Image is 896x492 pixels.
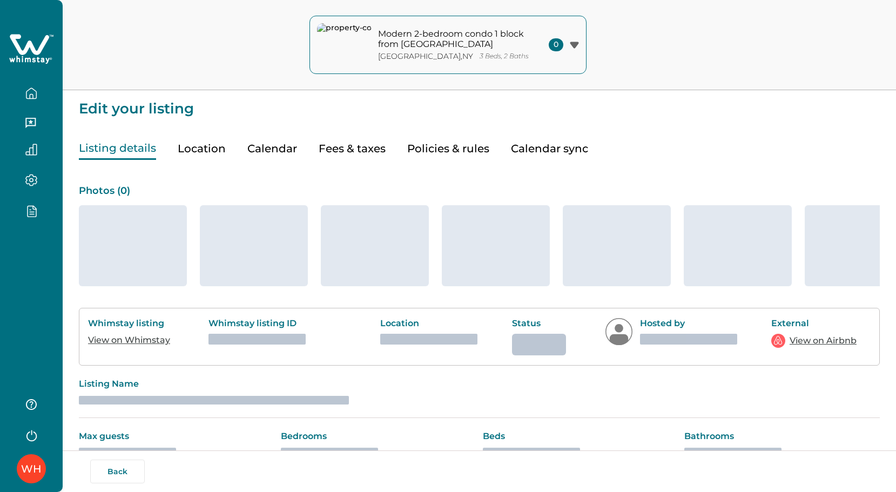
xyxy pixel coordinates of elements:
[88,318,174,329] p: Whimstay listing
[771,318,858,329] p: External
[640,318,737,329] p: Hosted by
[309,16,587,74] button: property-coverModern 2-bedroom condo 1 block from [GEOGRAPHIC_DATA][GEOGRAPHIC_DATA],NY3 Beds, 2 ...
[88,335,170,345] a: View on Whimstay
[79,186,880,197] p: Photos ( 0 )
[549,38,563,51] span: 0
[483,431,678,442] p: Beds
[378,52,473,61] p: [GEOGRAPHIC_DATA] , NY
[790,334,857,347] a: View on Airbnb
[21,456,42,482] div: Whimstay Host
[511,138,588,160] button: Calendar sync
[684,431,880,442] p: Bathrooms
[407,138,489,160] button: Policies & rules
[378,29,524,50] p: Modern 2-bedroom condo 1 block from [GEOGRAPHIC_DATA]
[319,138,386,160] button: Fees & taxes
[79,90,880,116] p: Edit your listing
[281,431,476,442] p: Bedrooms
[90,460,145,483] button: Back
[317,23,371,66] img: property-cover
[79,431,274,442] p: Max guests
[79,138,156,160] button: Listing details
[79,379,880,389] p: Listing Name
[247,138,297,160] button: Calendar
[208,318,346,329] p: Whimstay listing ID
[380,318,477,329] p: Location
[480,52,529,60] p: 3 Beds, 2 Baths
[512,318,571,329] p: Status
[178,138,226,160] button: Location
